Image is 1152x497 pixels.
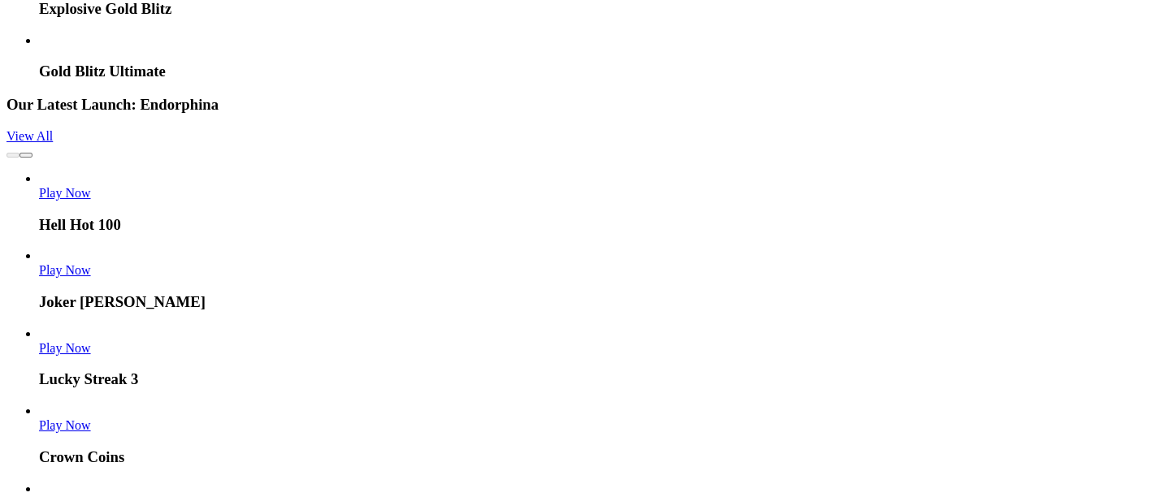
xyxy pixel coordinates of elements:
article: Hell Hot 100 [39,171,1146,234]
article: Joker Stoker [39,248,1146,311]
a: Hell Hot 100 [39,186,91,200]
h3: Hell Hot 100 [39,216,1146,234]
article: Lucky Streak 3 [39,326,1146,389]
h3: Joker [PERSON_NAME] [39,293,1146,311]
span: Play Now [39,263,91,277]
span: Play Now [39,418,91,432]
span: Play Now [39,186,91,200]
span: Play Now [39,341,91,355]
article: Crown Coins [39,404,1146,466]
button: next slide [19,153,32,158]
article: Gold Blitz Ultimate [39,33,1146,81]
h3: Gold Blitz Ultimate [39,63,1146,80]
a: Crown Coins [39,418,91,432]
a: View All [6,129,53,143]
h3: Lucky Streak 3 [39,370,1146,388]
a: Joker Stoker [39,263,91,277]
a: Lucky Streak 3 [39,341,91,355]
h3: Crown Coins [39,448,1146,466]
h3: Our Latest Launch: Endorphina [6,96,1146,114]
button: prev slide [6,153,19,158]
